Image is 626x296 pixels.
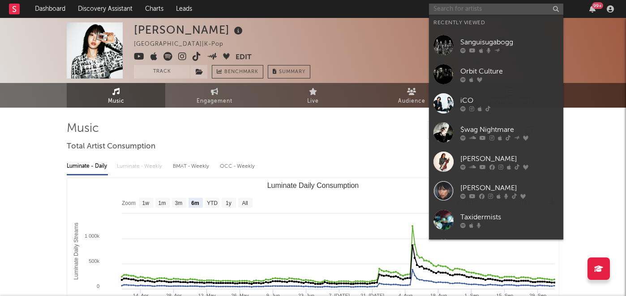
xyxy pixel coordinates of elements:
[175,200,183,206] text: 3m
[97,283,99,289] text: 0
[173,159,211,174] div: BMAT - Weekly
[429,176,563,205] a: [PERSON_NAME]
[429,205,563,235] a: Taxidermists
[429,235,563,264] a: TR/ST
[67,83,165,108] a: Music
[429,4,563,15] input: Search for artists
[460,183,559,193] div: [PERSON_NAME]
[134,65,190,78] button: Track
[429,147,563,176] a: [PERSON_NAME]
[429,30,563,60] a: Sanguisugabogg
[134,39,234,50] div: [GEOGRAPHIC_DATA] | K-Pop
[460,66,559,77] div: Orbit Culture
[67,159,108,174] div: Luminate - Daily
[67,141,155,152] span: Total Artist Consumption
[589,5,596,13] button: 99+
[362,83,461,108] a: Audience
[89,258,99,264] text: 500k
[159,200,166,206] text: 1m
[73,222,79,279] text: Luminate Daily Streams
[460,95,559,106] div: iCO
[268,65,310,78] button: Summary
[85,233,100,239] text: 1 000k
[429,60,563,89] a: Orbit Culture
[224,67,258,78] span: Benchmark
[279,70,305,74] span: Summary
[108,96,124,107] span: Music
[433,17,559,28] div: Recently Viewed
[242,200,248,206] text: All
[460,124,559,135] div: $wag Nightmare
[134,22,245,37] div: [PERSON_NAME]
[212,65,263,78] a: Benchmark
[429,118,563,147] a: $wag Nightmare
[429,89,563,118] a: iCO
[267,182,359,189] text: Luminate Daily Consumption
[220,159,256,174] div: OCC - Weekly
[236,52,252,63] button: Edit
[122,200,136,206] text: Zoom
[264,83,362,108] a: Live
[428,127,522,134] input: Search by song name or URL
[307,96,319,107] span: Live
[592,2,603,9] div: 99 +
[191,200,199,206] text: 6m
[226,200,232,206] text: 1y
[197,96,232,107] span: Engagement
[165,83,264,108] a: Engagement
[460,212,559,222] div: Taxidermists
[207,200,218,206] text: YTD
[398,96,425,107] span: Audience
[460,153,559,164] div: [PERSON_NAME]
[142,200,150,206] text: 1w
[460,37,559,48] div: Sanguisugabogg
